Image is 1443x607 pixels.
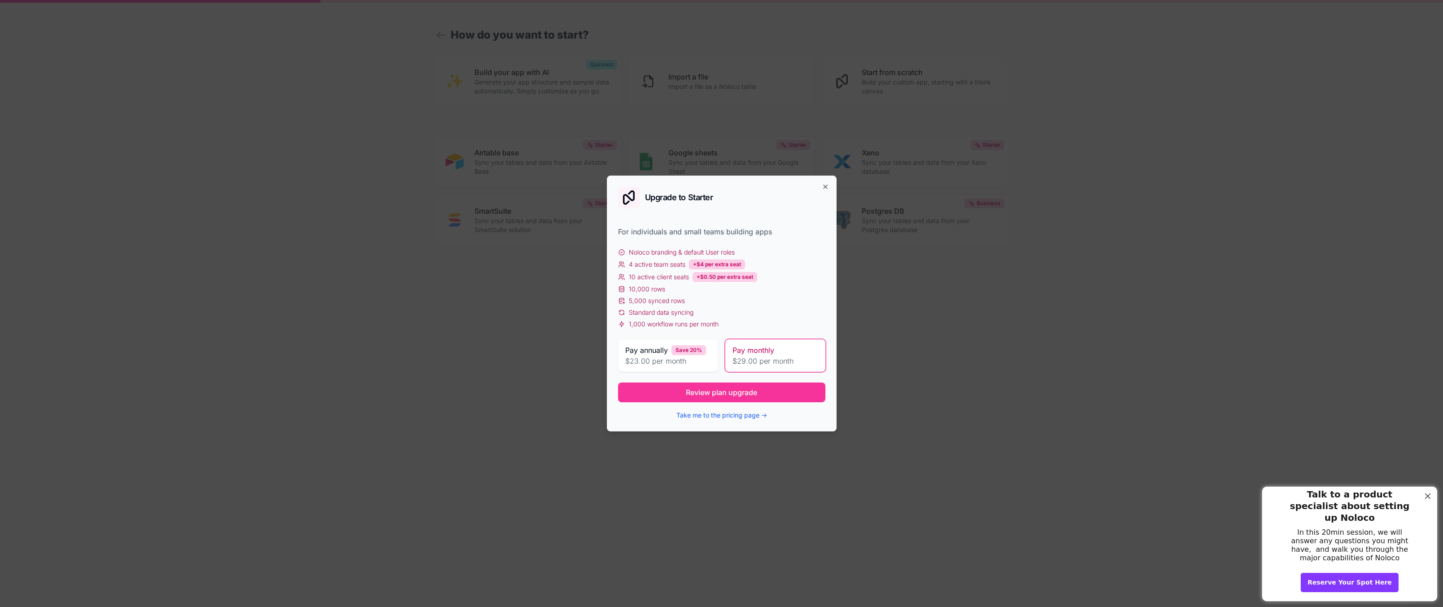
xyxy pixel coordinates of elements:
[629,320,719,329] span: 1,000 workflow runs per month
[686,387,757,398] span: Review plan upgrade
[629,248,735,257] span: Noloco branding & default User roles
[645,194,713,202] h2: Upgrade to Starter
[618,226,825,237] div: For individuals and small teams building apps
[732,345,774,356] span: Pay monthly
[625,356,711,366] span: $23.00 per month
[1257,480,1443,607] iframe: Slideout
[693,272,757,282] div: +$0.50 per extra seat
[676,411,767,420] button: Take me to the pricing page →
[822,183,829,190] button: Close
[625,345,668,356] span: Pay annually
[671,345,706,355] div: Save 20%
[618,383,825,402] button: Review plan upgrade
[629,296,685,305] span: 5,000 synced rows
[629,285,665,294] span: 10,000 rows
[629,308,693,317] span: Standard data syncing
[629,260,685,269] span: 4 active team seats
[732,356,818,366] span: $29.00 per month
[689,260,745,269] div: +$4 per extra seat
[629,273,689,282] span: 10 active client seats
